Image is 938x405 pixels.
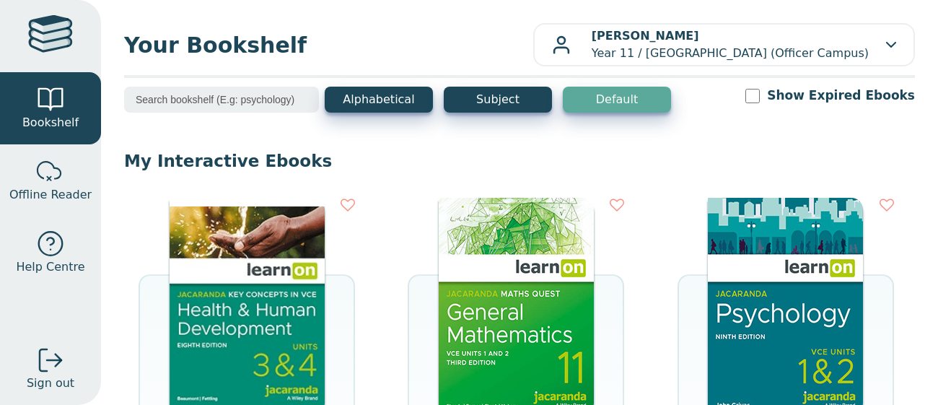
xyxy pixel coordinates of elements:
p: My Interactive Ebooks [124,150,915,172]
button: Alphabetical [325,87,433,113]
button: [PERSON_NAME]Year 11 / [GEOGRAPHIC_DATA] (Officer Campus) [533,23,915,66]
input: Search bookshelf (E.g: psychology) [124,87,319,113]
b: [PERSON_NAME] [592,29,699,43]
p: Year 11 / [GEOGRAPHIC_DATA] (Officer Campus) [592,27,869,62]
span: Bookshelf [22,114,79,131]
span: Your Bookshelf [124,29,533,61]
button: Default [563,87,671,113]
span: Sign out [27,375,74,392]
label: Show Expired Ebooks [767,87,915,105]
button: Subject [444,87,552,113]
span: Help Centre [16,258,84,276]
span: Offline Reader [9,186,92,204]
